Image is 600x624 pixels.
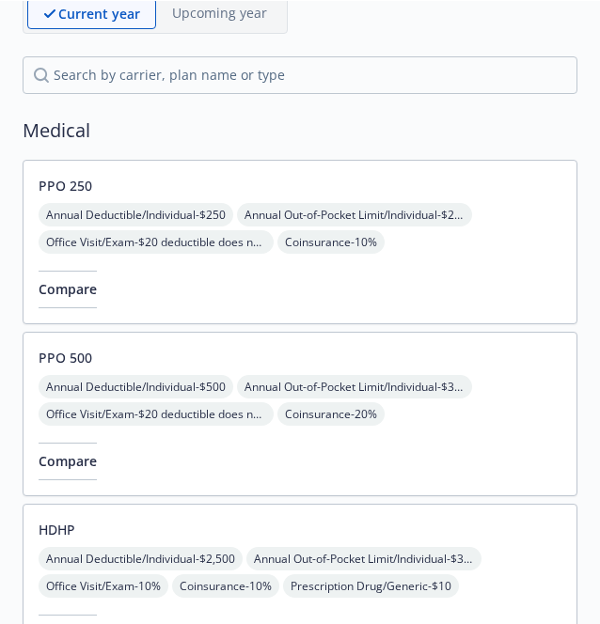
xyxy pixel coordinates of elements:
input: search by carrier, plan name or type [23,56,577,94]
span: Coinsurance - 10% [172,574,279,598]
span: Compare [39,452,97,470]
span: Office Visit/Exam - 10% [39,574,168,598]
button: HDHP [39,520,75,539]
span: Office Visit/Exam - $20 deductible does not apply [39,230,274,254]
button: Compare [39,271,97,308]
p: Upcoming year [172,3,267,23]
span: Annual Out-of-Pocket Limit/Individual - $3,000 [237,375,472,398]
span: Annual Deductible/Individual - $500 [39,375,233,398]
span: Prescription Drug/Generic - $10 [283,574,459,598]
span: Coinsurance - 20% [277,402,385,426]
button: Compare [39,443,97,480]
button: PPO 250 [39,176,92,195]
span: Annual Out-of-Pocket Limit/Individual - $3,425 [246,547,482,570]
span: Annual Out-of-Pocket Limit/Individual - $2,250 [237,203,472,226]
span: Office Visit/Exam - $20 deductible does not apply [39,402,274,426]
span: Compare [39,280,97,298]
p: Current year [58,4,140,23]
span: Annual Deductible/Individual - $2,500 [39,547,243,570]
span: Coinsurance - 10% [277,230,385,254]
h2: Medical [23,117,577,145]
span: Annual Deductible/Individual - $250 [39,203,233,226]
button: PPO 500 [39,348,92,367]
